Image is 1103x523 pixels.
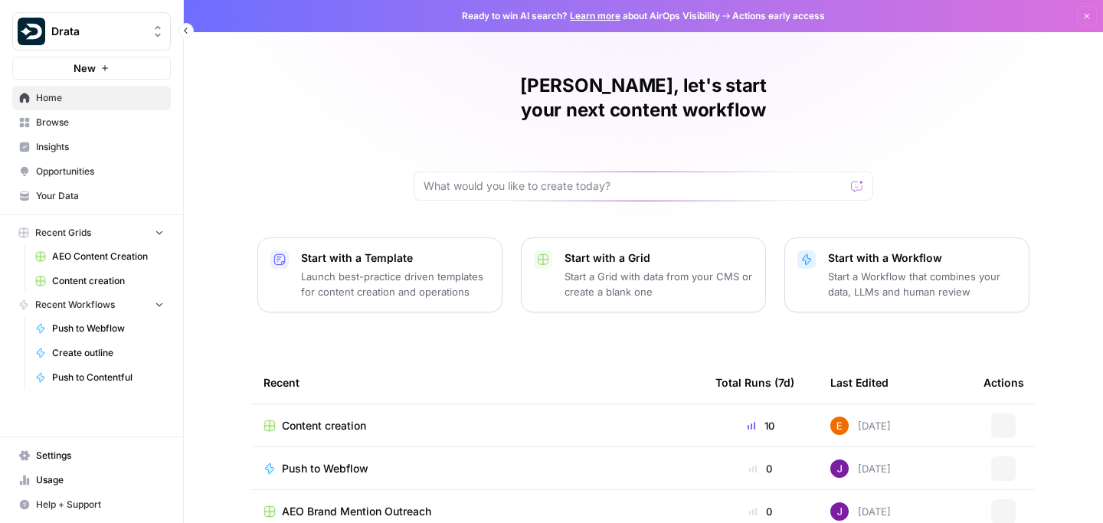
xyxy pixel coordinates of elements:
[35,298,115,312] span: Recent Workflows
[414,74,873,123] h1: [PERSON_NAME], let's start your next content workflow
[565,269,753,299] p: Start a Grid with data from your CMS or create a blank one
[263,461,691,476] a: Push to Webflow
[263,504,691,519] a: AEO Brand Mention Outreach
[732,9,825,23] span: Actions early access
[36,140,164,154] span: Insights
[74,60,96,76] span: New
[715,461,806,476] div: 0
[715,418,806,433] div: 10
[715,504,806,519] div: 0
[36,116,164,129] span: Browse
[36,91,164,105] span: Home
[36,498,164,512] span: Help + Support
[12,443,171,468] a: Settings
[52,274,164,288] span: Content creation
[52,322,164,335] span: Push to Webflow
[830,502,891,521] div: [DATE]
[830,417,891,435] div: [DATE]
[35,226,91,240] span: Recent Grids
[52,346,164,360] span: Create outline
[282,461,368,476] span: Push to Webflow
[830,417,849,435] img: nv5bvet5z6yx9fdc9sv5amksfjsp
[28,244,171,269] a: AEO Content Creation
[12,221,171,244] button: Recent Grids
[301,269,489,299] p: Launch best-practice driven templates for content creation and operations
[28,365,171,390] a: Push to Contentful
[830,361,889,404] div: Last Edited
[462,9,720,23] span: Ready to win AI search? about AirOps Visibility
[715,361,794,404] div: Total Runs (7d)
[28,316,171,341] a: Push to Webflow
[521,237,766,312] button: Start with a GridStart a Grid with data from your CMS or create a blank one
[12,86,171,110] a: Home
[12,293,171,316] button: Recent Workflows
[28,269,171,293] a: Content creation
[828,269,1016,299] p: Start a Workflow that combines your data, LLMs and human review
[12,184,171,208] a: Your Data
[828,250,1016,266] p: Start with a Workflow
[12,492,171,517] button: Help + Support
[36,473,164,487] span: Usage
[36,189,164,203] span: Your Data
[18,18,45,45] img: Drata Logo
[28,341,171,365] a: Create outline
[830,459,891,478] div: [DATE]
[12,12,171,51] button: Workspace: Drata
[301,250,489,266] p: Start with a Template
[830,459,849,478] img: nj1ssy6o3lyd6ijko0eoja4aphzn
[12,135,171,159] a: Insights
[12,57,171,80] button: New
[12,159,171,184] a: Opportunities
[36,449,164,463] span: Settings
[12,468,171,492] a: Usage
[830,502,849,521] img: nj1ssy6o3lyd6ijko0eoja4aphzn
[570,10,620,21] a: Learn more
[784,237,1029,312] button: Start with a WorkflowStart a Workflow that combines your data, LLMs and human review
[51,24,144,39] span: Drata
[424,178,845,194] input: What would you like to create today?
[263,418,691,433] a: Content creation
[263,361,691,404] div: Recent
[282,504,431,519] span: AEO Brand Mention Outreach
[52,250,164,263] span: AEO Content Creation
[52,371,164,384] span: Push to Contentful
[984,361,1024,404] div: Actions
[565,250,753,266] p: Start with a Grid
[257,237,502,312] button: Start with a TemplateLaunch best-practice driven templates for content creation and operations
[12,110,171,135] a: Browse
[282,418,366,433] span: Content creation
[36,165,164,178] span: Opportunities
